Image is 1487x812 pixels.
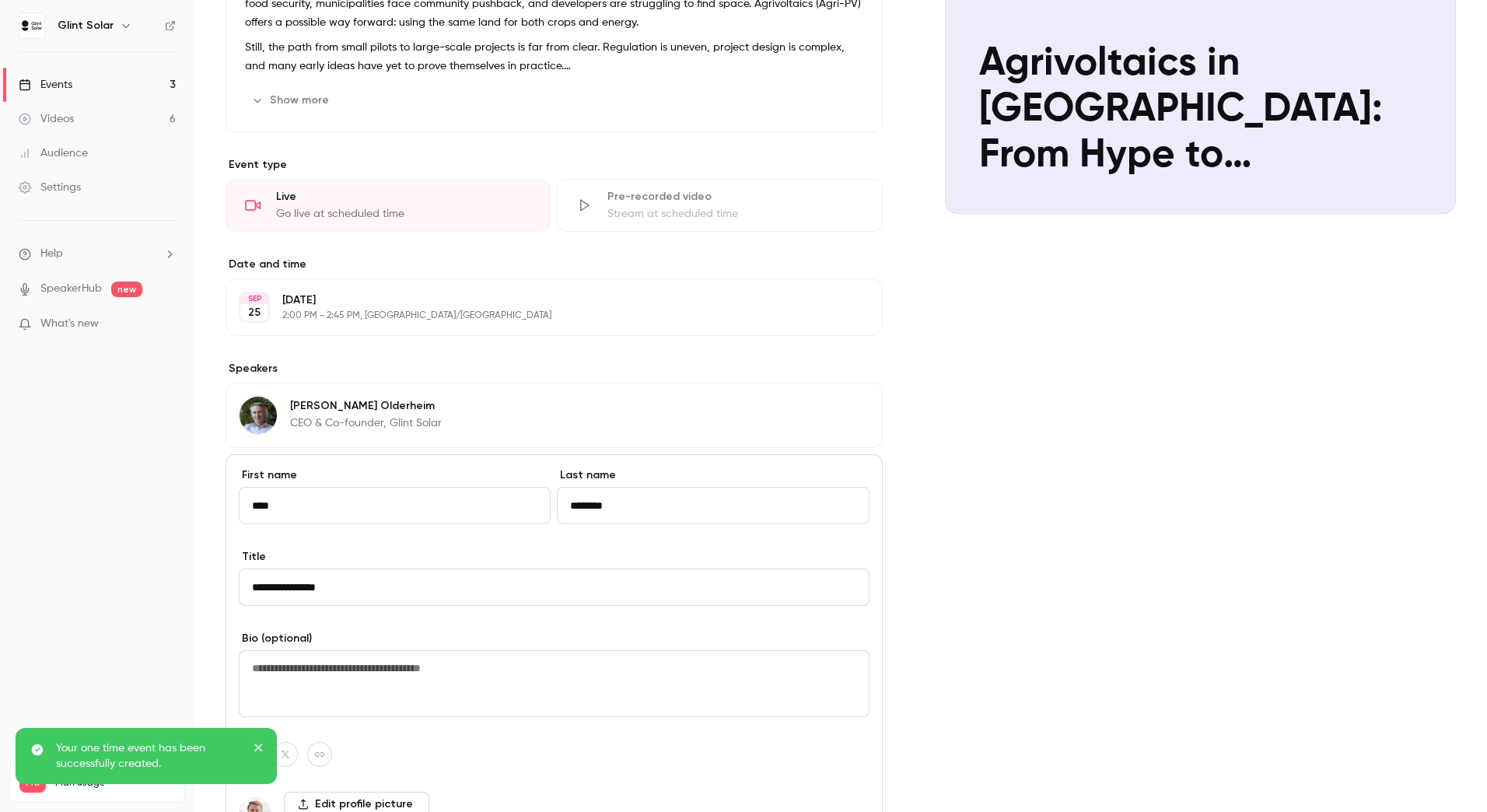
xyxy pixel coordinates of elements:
[239,631,869,646] label: Bio (optional)
[226,179,551,232] div: LiveGo live at scheduled time
[607,189,862,205] div: Pre-recorded video
[245,88,338,113] button: Show more
[56,740,243,772] p: Your one time event has been successfully created.
[19,180,81,195] div: Settings
[19,111,74,127] div: Videos
[248,305,261,320] p: 25
[58,18,114,33] h6: Glint Solar
[19,145,88,161] div: Audience
[40,316,99,332] span: What's new
[239,467,551,483] label: First name
[290,398,442,414] p: [PERSON_NAME] Olderheim
[157,317,176,331] iframe: Noticeable Trigger
[282,310,800,322] p: 2:00 PM - 2:45 PM, [GEOGRAPHIC_DATA]/[GEOGRAPHIC_DATA]
[111,282,142,297] span: new
[290,415,442,431] p: CEO & Co-founder, Glint Solar
[19,13,44,38] img: Glint Solar
[239,549,869,565] label: Title
[240,293,268,304] div: SEP
[276,206,531,222] div: Go live at scheduled time
[19,77,72,93] div: Events
[226,383,883,448] div: Harald Olderheim[PERSON_NAME] OlderheimCEO & Co-founder, Glint Solar
[40,281,102,297] a: SpeakerHub
[607,206,862,222] div: Stream at scheduled time
[226,157,883,173] p: Event type
[276,189,531,205] div: Live
[282,292,800,308] p: [DATE]
[254,740,264,759] button: close
[245,38,863,75] p: Still, the path from small pilots to large-scale projects is far from clear. Regulation is uneven...
[19,246,176,262] li: help-dropdown-opener
[240,397,277,434] img: Harald Olderheim
[40,246,63,262] span: Help
[226,257,883,272] label: Date and time
[226,361,883,376] label: Speakers
[557,467,869,483] label: Last name
[557,179,882,232] div: Pre-recorded videoStream at scheduled time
